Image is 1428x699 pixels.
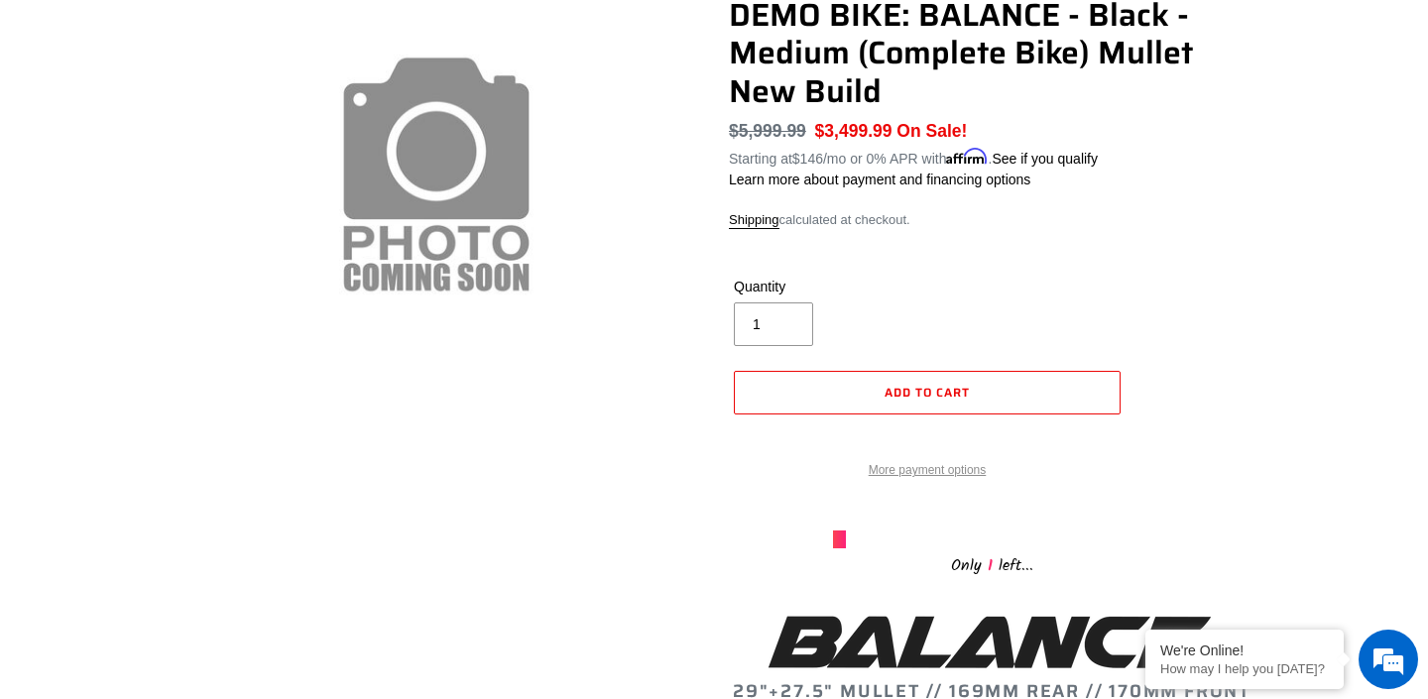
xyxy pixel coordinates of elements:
[734,371,1121,414] button: Add to cart
[946,148,988,165] span: Affirm
[729,121,806,141] s: $5,999.99
[1160,661,1329,676] p: How may I help you today?
[1160,642,1329,658] div: We're Online!
[734,461,1121,479] a: More payment options
[729,212,779,229] a: Shipping
[833,548,1150,579] div: Only left...
[885,383,970,402] span: Add to cart
[729,210,1254,230] div: calculated at checkout.
[792,151,823,167] span: $146
[982,553,999,578] span: 1
[992,151,1098,167] a: See if you qualify - Learn more about Affirm Financing (opens in modal)
[896,118,967,144] span: On Sale!
[729,172,1030,187] a: Learn more about payment and financing options
[815,121,892,141] span: $3,499.99
[734,277,922,297] label: Quantity
[729,144,1098,170] p: Starting at /mo or 0% APR with .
